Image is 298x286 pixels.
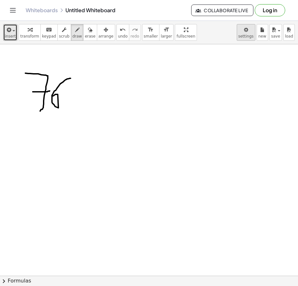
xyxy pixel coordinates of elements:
[159,24,174,41] button: format_sizelarger
[116,24,129,41] button: undoundo
[42,34,56,39] span: keypad
[129,24,141,41] button: redoredo
[57,24,71,41] button: scrub
[120,26,126,34] i: undo
[237,24,255,41] button: settings
[238,34,254,39] span: settings
[8,5,18,15] button: Toggle navigation
[258,34,266,39] span: new
[97,24,115,41] button: arrange
[144,34,158,39] span: smaller
[163,26,169,34] i: format_size
[59,34,70,39] span: scrub
[85,34,95,39] span: erase
[40,24,58,41] button: keyboardkeypad
[131,34,139,39] span: redo
[197,7,248,13] span: Collaborate Live
[26,7,58,13] a: Whiteboards
[3,24,17,41] button: insert
[257,24,268,41] button: new
[191,4,253,16] button: Collaborate Live
[271,34,280,39] span: save
[118,34,128,39] span: undo
[176,34,195,39] span: fullscreen
[83,24,97,41] button: erase
[72,34,82,39] span: draw
[269,24,282,41] button: save
[20,34,39,39] span: transform
[148,26,154,34] i: format_size
[5,34,16,39] span: insert
[161,34,172,39] span: larger
[283,24,295,41] button: load
[132,26,138,34] i: redo
[285,34,293,39] span: load
[46,26,52,34] i: keyboard
[19,24,41,41] button: transform
[142,24,159,41] button: format_sizesmaller
[71,24,84,41] button: draw
[98,34,114,39] span: arrange
[255,4,285,16] button: Log in
[175,24,197,41] button: fullscreen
